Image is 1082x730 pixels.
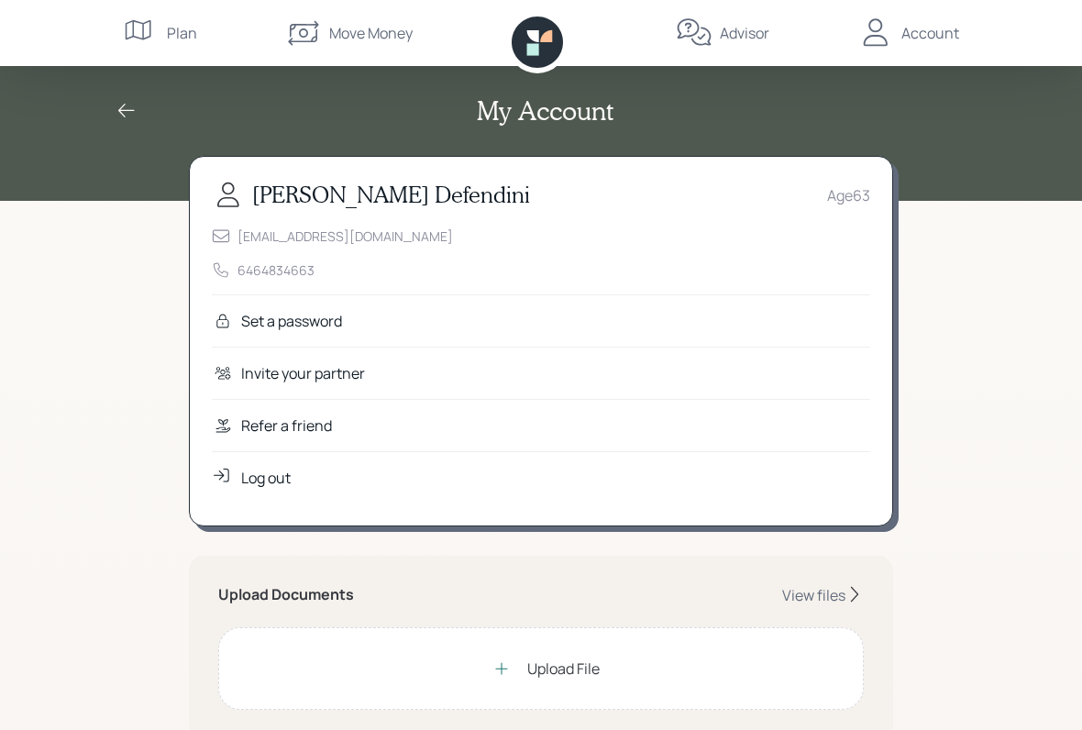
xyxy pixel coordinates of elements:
h3: [PERSON_NAME] Defendini [252,182,530,208]
div: [EMAIL_ADDRESS][DOMAIN_NAME] [237,227,453,246]
div: Refer a friend [241,415,332,437]
h2: My Account [477,95,613,127]
div: Age 63 [827,184,870,206]
div: 6464834663 [237,260,315,280]
div: Log out [241,467,291,489]
div: Account [901,22,959,44]
div: Advisor [720,22,769,44]
div: Set a password [241,310,342,332]
div: Move Money [329,22,413,44]
div: Upload File [527,658,600,680]
div: Invite your partner [241,362,365,384]
div: Plan [167,22,197,44]
h5: Upload Documents [218,586,354,603]
div: View files [782,585,845,605]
